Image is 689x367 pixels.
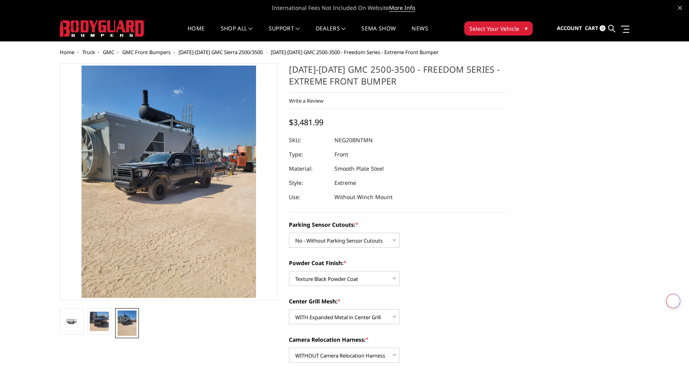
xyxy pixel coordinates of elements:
[122,49,171,56] a: GMC Front Bumpers
[60,63,278,300] a: 2020-2023 GMC 2500-3500 - Freedom Series - Extreme Front Bumper
[82,49,95,56] a: Truck
[412,26,428,41] a: News
[585,24,598,32] span: Cart
[178,49,263,56] a: [DATE]-[DATE] GMC Sierra 2500/3500
[649,329,689,367] iframe: Chat Widget
[188,26,205,41] a: Home
[269,26,300,41] a: Support
[289,133,328,147] dt: SKU:
[289,176,328,190] dt: Style:
[469,24,519,33] span: Select Your Vehicle
[60,49,74,56] a: Home
[316,26,346,41] a: Dealers
[62,317,81,326] img: 2020-2023 GMC 2500-3500 - Freedom Series - Extreme Front Bumper
[289,335,507,344] label: Camera Relocation Harness:
[60,20,145,37] img: BODYGUARD BUMPERS
[557,24,582,32] span: Account
[600,25,605,31] span: 0
[221,26,253,41] a: shop all
[334,162,384,176] dd: Smooth Plate Steel
[289,297,507,305] label: Center Grill Mesh:
[289,259,507,267] label: Powder Coat Finish:
[289,97,323,104] a: Write a Review
[334,133,373,147] dd: NEG20BNTMN
[289,162,328,176] dt: Material:
[334,176,356,190] dd: Extreme
[361,26,396,41] a: SEMA Show
[585,18,605,39] a: Cart 0
[464,21,533,36] button: Select Your Vehicle
[271,49,438,56] span: [DATE]-[DATE] GMC 2500-3500 - Freedom Series - Extreme Front Bumper
[289,220,507,229] label: Parking Sensor Cutouts:
[389,4,415,12] a: More Info
[289,147,328,162] dt: Type:
[289,190,328,204] dt: Use:
[334,190,393,204] dd: Without Winch Mount
[525,24,528,32] span: ▾
[334,147,348,162] dd: Front
[289,117,323,128] span: $3,481.99
[103,49,114,56] a: GMC
[118,311,137,336] img: 2020-2023 GMC 2500-3500 - Freedom Series - Extreme Front Bumper
[90,312,109,331] img: 2020-2023 GMC 2500-3500 - Freedom Series - Extreme Front Bumper
[289,63,507,93] h1: [DATE]-[DATE] GMC 2500-3500 - Freedom Series - Extreme Front Bumper
[557,18,582,39] a: Account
